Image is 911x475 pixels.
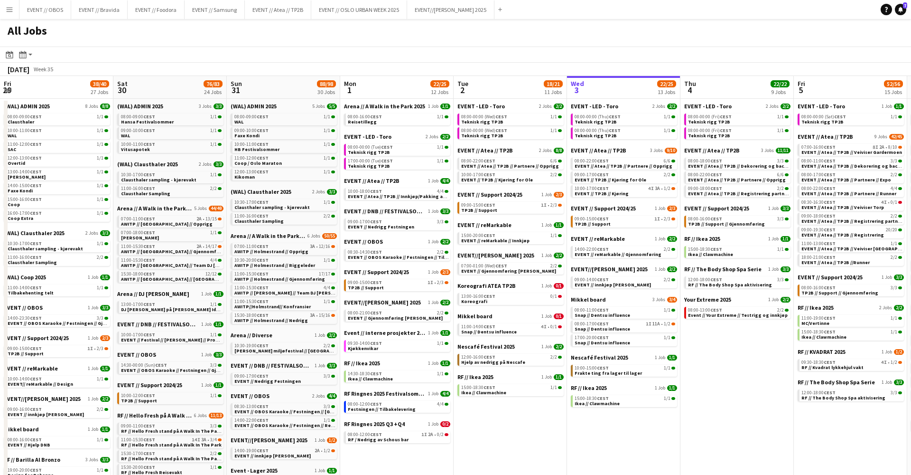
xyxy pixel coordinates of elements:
span: CEST [257,169,269,175]
a: 08:00-00:00 (Fri)CEST1/1Teknisk rigg TP2B [688,114,789,124]
span: (WAL) ADMIN 2025 [231,103,277,110]
span: 12:00-13:00 [234,170,269,174]
a: 13:00-14:00CEST1/1[PERSON_NAME] [8,169,108,180]
span: 1/1 [440,104,450,109]
a: EVENT // Atea // TP2B3 Jobs11/11 [684,147,790,154]
a: 08:00-00:00 (Thu)CEST1/1Teknisk rigg TP2B [575,114,675,124]
a: 08:00-16:00CEST1/1Reisetillegg [348,114,448,124]
button: EVENT // OBOS [19,0,71,19]
span: 09:00-17:00 [575,172,609,177]
span: 08:00-16:00 [348,114,382,119]
span: 3/3 [214,104,223,109]
span: 3/3 [327,189,337,195]
a: 07:00-16:00CEST8I2A•8/10EVENT // Atea // TP2B // Veiviser Gardermoen [801,144,902,155]
span: EVENT // Atea // TP2B // Partnere // Opprigg [688,177,786,183]
span: 4I [648,186,654,191]
span: 1/1 [324,170,330,174]
span: 2/3 [554,192,564,198]
span: 07:00-16:00 [801,145,836,150]
span: CEST [30,182,42,189]
span: CEST [30,114,42,120]
button: EVENT//[PERSON_NAME] 2025 [407,0,494,19]
a: 10:00-11:00CEST1/1WAL [8,127,108,138]
span: 2/2 [664,172,670,177]
span: Faxe Kondi [8,188,33,194]
span: CEST [495,127,507,133]
span: Kikoman [234,174,255,180]
span: 1/1 [324,142,330,147]
span: EVENT // Atea // TP2B [798,133,853,140]
span: 10:00-18:00 [348,189,382,194]
div: (WAL) ADMIN 20253 Jobs3/308:00-09:00CEST1/1Hansa Festivalsommer09:00-10:00CEST1/1WAL10:00-11:00CE... [117,103,223,161]
button: EVENT // Foodora [128,0,185,19]
div: (WAL) Clausthaler 20252 Jobs3/310:30-17:00CEST1/1Clausthaler sampling - kjørevakt11:00-16:00CEST2... [231,188,337,232]
a: 11:00-16:00CEST2/2Clausthaler Sampling [121,185,222,196]
span: CEST [597,171,609,178]
span: EVENT // Atea // TP2B [571,147,626,154]
div: EVENT - LED - Toro2 Jobs2/208:00-00:00 (Wed)CEST1/1Teknisk rigg TP2B08:00-00:00 (Wed)CEST1/1Tekni... [457,103,564,147]
a: 08:00-22:00CEST4/4EVENT // Atea // TP2B // Partnere // Runner [801,185,902,196]
span: Teknisk rigg TP2B [688,119,730,125]
a: 08:00-18:00CEST3/3EVENT // Atea // TP2B // Dekorering og backstage oppsett [688,158,789,169]
span: EVENT // Support 2024/25 [457,191,522,198]
span: CEST [609,127,621,133]
span: EVENT // TP2B // Kjøring for Ole [461,177,533,183]
span: Overtid [8,160,25,166]
span: 08:00-09:00 [121,114,155,119]
span: 10:00-11:00 [8,128,42,133]
span: 1 Job [428,104,438,109]
a: 12:00-13:00CEST1/1Kikoman [234,169,335,180]
a: 08:00-22:00CEST6/6EVENT // Atea // TP2B // Partnere // Opprigg [688,171,789,182]
span: CEST [710,185,722,191]
span: Teknisk rigg TP2B [461,119,503,125]
span: 4/4 [437,189,444,194]
span: 08:00-09:00 [8,114,42,119]
span: 08:00-00:00 (Fri) [688,114,732,119]
span: CEST [720,114,732,120]
span: 1/1 [210,172,217,177]
span: CEST [609,114,621,120]
span: 1/1 [324,156,330,161]
span: 6/6 [777,172,784,177]
span: CEST [143,171,155,178]
span: CEST [257,114,269,120]
span: CEST [370,114,382,120]
span: EVENT - LED - Toro [798,103,845,110]
div: EVENT // Atea // TP2B2 Jobs8/808:00-22:00CEST6/6EVENT // Atea // TP2B // Partnere // Opprigg10:00... [457,147,564,191]
a: 08:00-09:00CEST1/1WAL [234,114,335,124]
span: 3/3 [777,159,784,163]
a: (WAL) ADMIN 20258 Jobs8/8 [4,103,110,110]
span: 1/1 [324,114,330,119]
a: 08:00-00:00 (Fri)CEST1/1Teknisk rigg TP2B [688,127,789,138]
span: 3 Jobs [199,104,212,109]
span: 1 Job [541,192,552,198]
span: 1/1 [437,159,444,163]
span: 2 Jobs [652,104,665,109]
span: Hansa Borg [8,174,46,180]
span: 1/2 [664,186,670,191]
span: EVENT // Atea // TP2B // Registrering partnere [688,190,792,197]
span: CEST [597,185,609,191]
a: EVENT - LED - Toro1 Job1/1 [798,103,904,110]
a: (WAL) Clausthaler 20252 Jobs3/3 [117,161,223,168]
span: Teknisk rigg TP2B [461,133,503,139]
span: 08:00-00:00 (Thu) [575,114,621,119]
span: HB Festivalsommer [234,146,279,152]
span: 08:00-00:00 (Thu) [575,128,621,133]
span: EVENT // Atea // TP2B // Partnere // Opprigg [461,163,559,169]
a: EVENT - LED - Toro2 Jobs2/2 [344,133,450,140]
span: 09:00-10:00 [234,128,269,133]
span: 8/8 [100,104,110,109]
span: 1/1 [97,128,103,133]
span: 5/5 [327,104,337,109]
span: CEST [257,155,269,161]
span: 08:00-22:00 [688,172,722,177]
span: 08:00-18:00 [688,159,722,163]
span: CEST [143,141,155,147]
span: CEST [381,144,393,150]
a: (WAL) ADMIN 20255 Jobs5/5 [231,103,337,110]
span: 2 Jobs [766,104,779,109]
span: 08:00-11:00 [801,159,836,163]
span: (WAL) ADMIN 2025 [4,103,50,110]
span: CEST [824,158,836,164]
